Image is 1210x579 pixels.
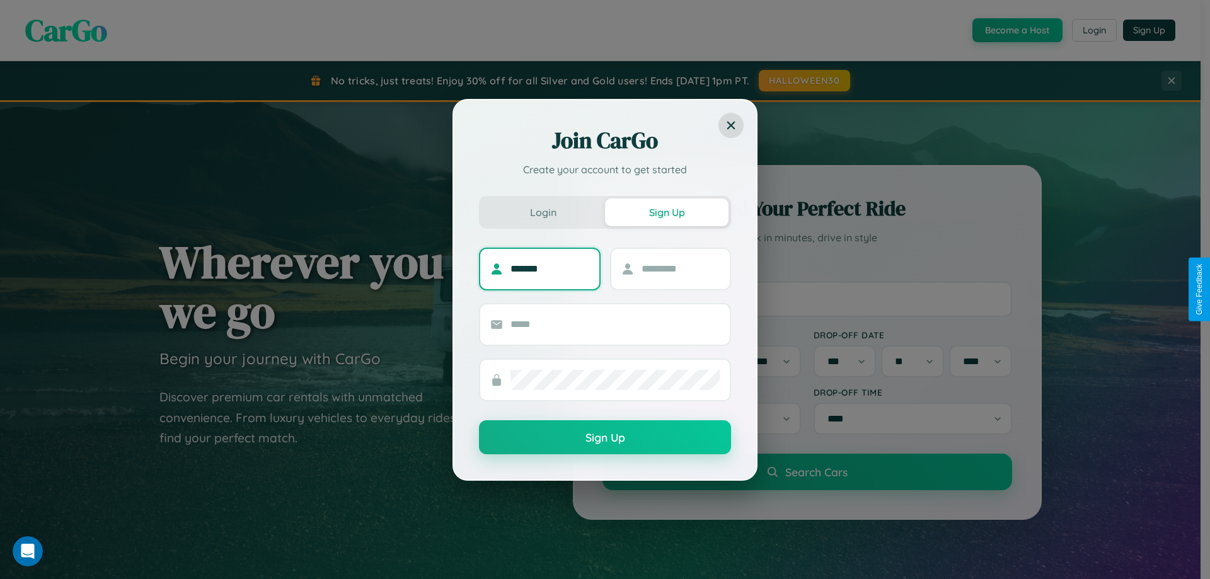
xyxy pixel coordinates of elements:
[13,536,43,566] iframe: Intercom live chat
[481,198,605,226] button: Login
[1195,264,1204,315] div: Give Feedback
[479,420,731,454] button: Sign Up
[479,125,731,156] h2: Join CarGo
[479,162,731,177] p: Create your account to get started
[605,198,729,226] button: Sign Up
